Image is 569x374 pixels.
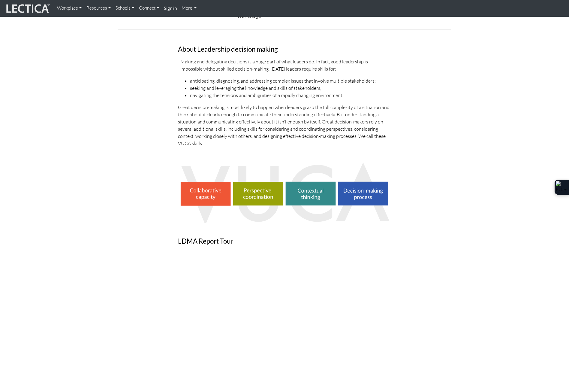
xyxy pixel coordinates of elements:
[178,46,391,53] h3: About Leadership decision making
[84,2,113,14] a: Resources
[179,2,199,14] a: More
[55,2,84,14] a: Workplace
[161,2,179,14] a: Sign in
[556,181,568,193] img: Extension Icon
[178,104,391,147] p: Great decision-making is most likely to happen when leaders grasp the full complexity of a situat...
[190,77,391,84] li: anticipating, diagnosing, and addressing complex issues that involve multiple stakeholders;
[190,92,391,99] li: navigating the tensions and ambiguities of a rapidly changing environment.
[164,5,177,11] strong: Sign in
[5,3,50,14] img: lecticalive
[113,2,137,14] a: Schools
[178,238,391,245] h3: LDMA Report Tour
[180,58,389,72] p: Making and delegating decisions is a huge part of what leaders do. In fact, good leadership is im...
[137,2,161,14] a: Connect
[190,84,391,92] li: seeking and leveraging the knowledge and skills of stakeholders;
